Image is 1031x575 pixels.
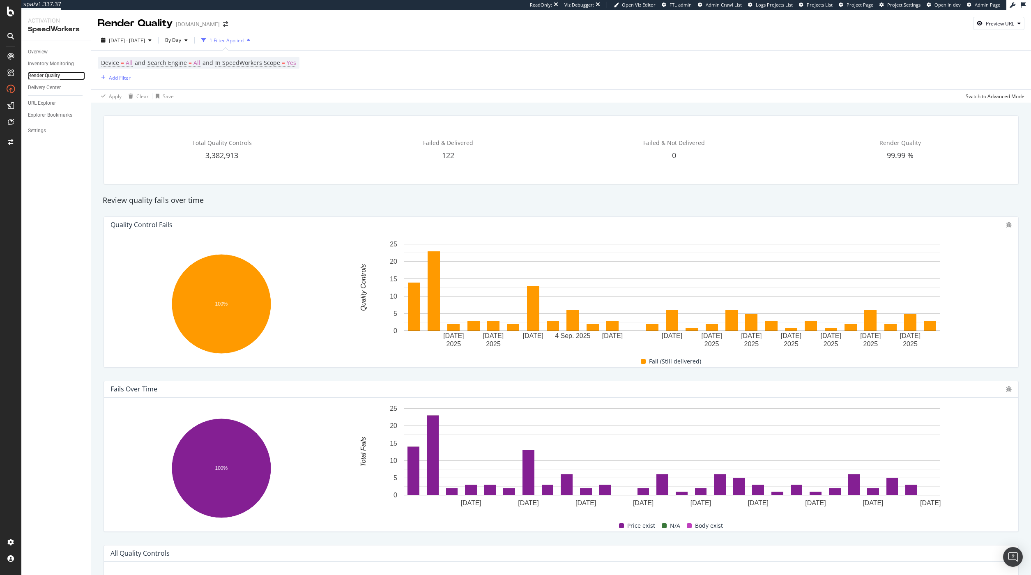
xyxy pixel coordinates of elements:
[121,59,124,67] span: =
[807,2,833,8] span: Projects List
[423,139,473,147] span: Failed & Delivered
[863,340,878,347] text: 2025
[394,492,397,499] text: 0
[1006,386,1012,392] div: bug
[627,521,655,531] span: Price exist
[522,332,543,339] text: [DATE]
[460,499,481,506] text: [DATE]
[390,258,397,265] text: 20
[215,59,280,67] span: In SpeedWorkers Scope
[986,20,1014,27] div: Preview URL
[879,139,921,147] span: Render Quality
[98,73,131,83] button: Add Filter
[633,499,653,506] text: [DATE]
[135,59,145,67] span: and
[390,422,397,429] text: 20
[28,60,74,68] div: Inventory Monitoring
[394,474,397,481] text: 5
[670,2,692,8] span: FTL admin
[109,74,131,81] div: Add Filter
[672,150,676,160] span: 0
[690,499,711,506] text: [DATE]
[28,111,72,120] div: Explorer Bookmarks
[847,2,873,8] span: Project Page
[555,332,590,339] text: 4 Sep. 2025
[109,37,145,44] span: [DATE] - [DATE]
[839,2,873,8] a: Project Page
[564,2,594,8] div: Viz Debugger:
[110,250,332,361] svg: A chart.
[390,275,397,282] text: 15
[193,57,200,69] span: All
[756,2,793,8] span: Logs Projects List
[28,99,85,108] a: URL Explorer
[863,499,883,506] text: [DATE]
[530,2,552,8] div: ReadOnly:
[927,2,961,8] a: Open in dev
[643,139,705,147] span: Failed & Not Delivered
[390,293,397,300] text: 10
[394,310,397,317] text: 5
[934,2,961,8] span: Open in dev
[973,17,1024,30] button: Preview URL
[744,340,759,347] text: 2025
[614,2,656,8] a: Open Viz Editor
[486,340,501,347] text: 2025
[28,60,85,68] a: Inventory Monitoring
[360,264,367,311] text: Quality Controls
[28,111,85,120] a: Explorer Bookmarks
[900,332,920,339] text: [DATE]
[975,2,1000,8] span: Admin Page
[223,21,228,27] div: arrow-right-arrow-left
[198,34,253,47] button: 1 Filter Applied
[282,59,285,67] span: =
[28,48,85,56] a: Overview
[661,332,682,339] text: [DATE]
[205,150,238,160] span: 3,382,913
[442,150,454,160] span: 122
[337,240,1007,349] svg: A chart.
[99,195,1024,206] div: Review quality fails over time
[28,126,46,135] div: Settings
[287,57,296,69] span: Yes
[98,90,122,103] button: Apply
[649,356,701,366] span: Fail (Still delivered)
[887,2,921,8] span: Project Settings
[887,150,914,160] span: 99.99 %
[28,71,85,80] a: Render Quality
[823,340,838,347] text: 2025
[701,332,722,339] text: [DATE]
[446,340,461,347] text: 2025
[28,126,85,135] a: Settings
[28,71,60,80] div: Render Quality
[203,59,213,67] span: and
[394,327,397,334] text: 0
[390,405,397,412] text: 25
[215,465,228,471] text: 100%
[967,2,1000,8] a: Admin Page
[962,90,1024,103] button: Switch to Advanced Mode
[748,499,768,506] text: [DATE]
[136,93,149,100] div: Clear
[28,48,48,56] div: Overview
[192,139,252,147] span: Total Quality Controls
[162,37,181,44] span: By Day
[390,457,397,464] text: 10
[147,59,187,67] span: Search Engine
[748,2,793,8] a: Logs Projects List
[110,221,173,229] div: Quality Control Fails
[602,332,622,339] text: [DATE]
[98,16,173,30] div: Render Quality
[622,2,656,8] span: Open Viz Editor
[741,332,762,339] text: [DATE]
[575,499,596,506] text: [DATE]
[176,20,220,28] div: [DOMAIN_NAME]
[784,340,799,347] text: 2025
[125,90,149,103] button: Clear
[670,521,680,531] span: N/A
[860,332,881,339] text: [DATE]
[820,332,841,339] text: [DATE]
[337,404,1007,513] div: A chart.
